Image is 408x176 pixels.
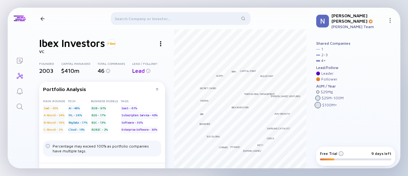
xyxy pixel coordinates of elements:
div: ML - 26% [68,112,82,119]
div: Percentage may exceed 100% as portfolio companies have multiple tags. [53,144,159,153]
div: [PERSON_NAME] ventures [271,95,300,98]
div: BRM [232,70,236,73]
img: Noam Profile Picture [316,15,329,27]
div: B2B2C - 2% [91,126,108,133]
div: Software - 33% [121,119,143,126]
div: 2003 [39,67,61,74]
div: A-Round - 34% [43,112,65,119]
h1: Ibex Investors [39,37,105,49]
div: $ 25M [321,90,333,94]
a: Lists [8,52,32,68]
div: C-Round - 2% [43,126,63,133]
a: Search [8,98,32,114]
div: Key1 [258,143,263,147]
div: 1 [321,47,323,51]
div: Boldstart [260,74,273,78]
div: Tiger Global Management [244,92,275,96]
div: Pitango [230,145,240,149]
div: Tech [68,99,91,103]
a: Investor Map [8,68,32,83]
div: Lead/Follow [316,65,350,70]
div: SaaS - 61% [121,105,137,111]
span: Lead [132,67,145,74]
div: B2G - 17% [91,112,106,119]
div: B2C - 13% [91,119,106,126]
div: Jibe [200,112,204,116]
div: BigData - 17% [68,119,88,126]
div: Seed - 43% [43,105,59,111]
span: 46 [98,67,105,74]
div: Cloud - 13% [68,126,85,133]
div: Samsung Catalyst [267,127,290,130]
div: VC [39,49,165,54]
div: Cerca [267,137,274,140]
img: Investor Actions [160,41,161,46]
a: All Portfolio Companies [39,163,165,176]
div: Bessemer [200,122,210,126]
div: Portfolio Analysis [43,86,156,92]
div: Founded [39,62,61,65]
div: Capital Managed [61,62,98,65]
a: Reminders [8,83,32,98]
div: $410m [61,67,98,74]
div: 4 + [321,58,326,63]
div: $ 25M - 100M [322,96,344,100]
div: AUM / Year [316,84,350,88]
div: B2B - 91% [91,105,106,111]
div: AI - 48% [68,105,80,111]
div: 500 Global [207,135,220,138]
div: Main rounds [43,99,68,103]
div: 2 - 3 [321,53,328,57]
div: Leader [321,71,334,76]
div: Follower [321,77,338,81]
div: Corner [219,146,228,149]
div: Free Trial [320,151,344,156]
div: Total Companies [98,62,132,65]
div: $ 100M + [322,103,337,107]
div: [PERSON_NAME] Team [331,24,385,29]
div: B-Round - 16% [43,119,65,126]
div: [DOMAIN_NAME]/ [243,149,261,152]
div: Business Models [91,99,121,103]
div: Aleph [216,74,223,77]
img: Info for Lead / Follow? [146,69,150,73]
div: Tags [121,99,161,103]
div: ≤ [331,90,333,94]
img: Tags Dislacimer info icon [46,144,50,148]
div: Aviv Growth [274,112,290,115]
div: Subscription Service - 43% [121,112,158,119]
img: Info for Total Companies [106,69,110,73]
div: Enterprise Software - 30% [121,126,157,133]
div: Lead / Follow? [132,62,165,65]
div: [PERSON_NAME] [PERSON_NAME] [331,13,385,24]
div: 9 days left [371,151,391,156]
div: Secret Chord [200,87,216,90]
div: Magma [200,99,208,102]
div: Ibex Investors [232,106,249,109]
div: Shared Companies [316,41,350,46]
img: Menu [388,18,393,23]
div: Capital Point [240,69,256,73]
